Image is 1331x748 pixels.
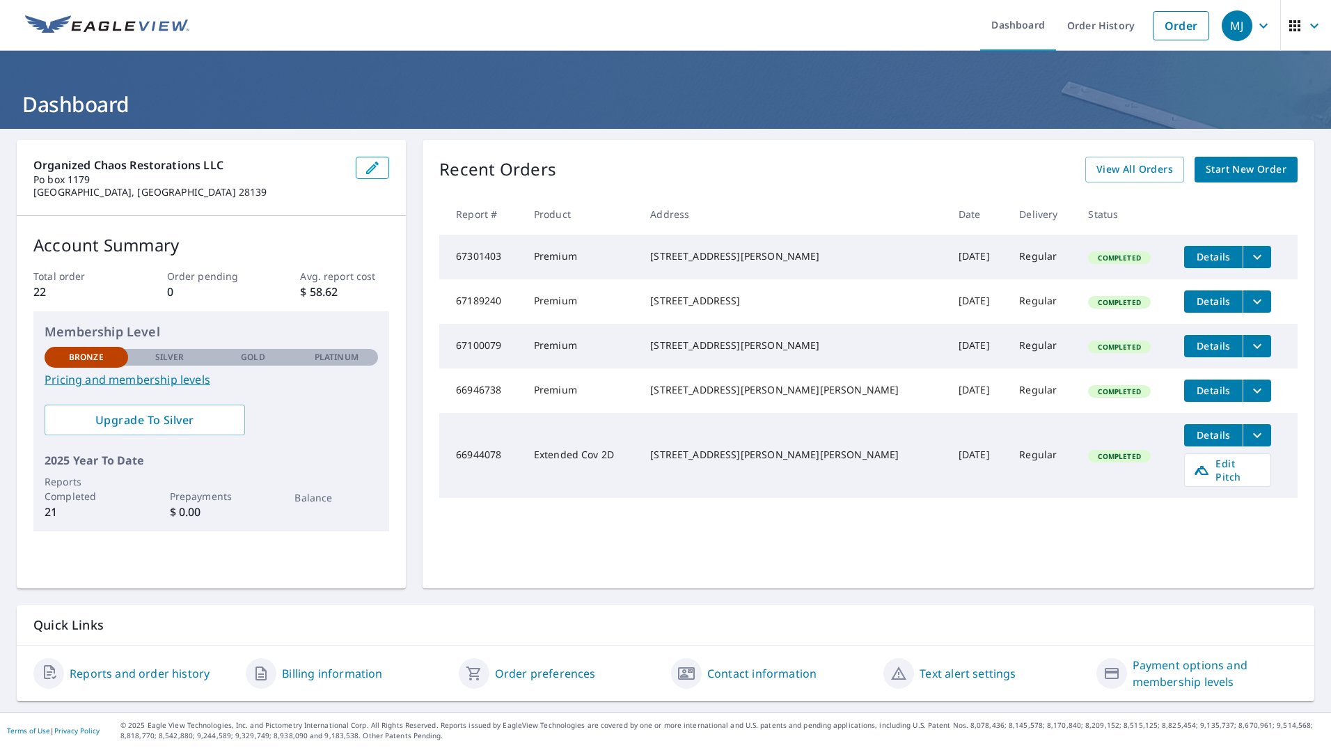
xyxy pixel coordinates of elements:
[1222,10,1252,41] div: MJ
[1008,324,1077,368] td: Regular
[155,351,184,364] p: Silver
[33,233,389,258] p: Account Summary
[33,173,345,186] p: Po box 1179
[1243,335,1271,357] button: filesDropdownBtn-67100079
[17,90,1314,118] h1: Dashboard
[1089,297,1149,307] span: Completed
[120,720,1324,741] p: © 2025 Eagle View Technologies, Inc. and Pictometry International Corp. All Rights Reserved. Repo...
[439,235,523,279] td: 67301403
[45,371,378,388] a: Pricing and membership levels
[439,279,523,324] td: 67189240
[1184,290,1243,313] button: detailsBtn-67189240
[1089,451,1149,461] span: Completed
[7,726,50,735] a: Terms of Use
[1133,657,1298,690] a: Payment options and membership levels
[1192,339,1234,352] span: Details
[947,194,1008,235] th: Date
[170,489,253,504] p: Prepayments
[439,194,523,235] th: Report #
[282,665,382,682] a: Billing information
[1096,161,1173,178] span: View All Orders
[1243,246,1271,268] button: filesDropdownBtn-67301403
[1089,253,1149,263] span: Completed
[1184,380,1243,402] button: detailsBtn-66946738
[70,665,210,682] a: Reports and order history
[1008,194,1077,235] th: Delivery
[1008,279,1077,324] td: Regular
[33,186,345,198] p: [GEOGRAPHIC_DATA], [GEOGRAPHIC_DATA] 28139
[439,157,556,182] p: Recent Orders
[300,283,389,300] p: $ 58.62
[523,413,639,498] td: Extended Cov 2D
[523,368,639,413] td: Premium
[1192,428,1234,442] span: Details
[439,368,523,413] td: 66946738
[523,279,639,324] td: Premium
[1008,413,1077,498] td: Regular
[170,504,253,520] p: $ 0.00
[45,474,128,504] p: Reports Completed
[33,157,345,173] p: Organized Chaos Restorations LLC
[523,194,639,235] th: Product
[45,405,245,435] a: Upgrade To Silver
[650,249,936,263] div: [STREET_ADDRESS][PERSON_NAME]
[33,283,123,300] p: 22
[650,448,936,462] div: [STREET_ADDRESS][PERSON_NAME][PERSON_NAME]
[1008,235,1077,279] td: Regular
[294,490,378,505] p: Balance
[947,279,1008,324] td: [DATE]
[33,616,1298,634] p: Quick Links
[1192,384,1234,397] span: Details
[947,235,1008,279] td: [DATE]
[45,452,378,469] p: 2025 Year To Date
[300,269,389,283] p: Avg. report cost
[1184,246,1243,268] button: detailsBtn-67301403
[45,504,128,520] p: 21
[947,368,1008,413] td: [DATE]
[54,726,100,735] a: Privacy Policy
[69,351,104,364] p: Bronze
[523,235,639,279] td: Premium
[25,15,189,36] img: EV Logo
[167,283,256,300] p: 0
[947,324,1008,368] td: [DATE]
[1184,335,1243,357] button: detailsBtn-67100079
[241,351,265,364] p: Gold
[1195,157,1298,182] a: Start New Order
[1193,457,1262,483] span: Edit Pitch
[1243,290,1271,313] button: filesDropdownBtn-67189240
[1192,250,1234,263] span: Details
[650,383,936,397] div: [STREET_ADDRESS][PERSON_NAME][PERSON_NAME]
[167,269,256,283] p: Order pending
[947,413,1008,498] td: [DATE]
[439,324,523,368] td: 67100079
[1184,424,1243,446] button: detailsBtn-66944078
[1243,424,1271,446] button: filesDropdownBtn-66944078
[315,351,359,364] p: Platinum
[45,322,378,341] p: Membership Level
[439,413,523,498] td: 66944078
[1085,157,1184,182] a: View All Orders
[1206,161,1286,178] span: Start New Order
[1192,295,1234,308] span: Details
[650,294,936,308] div: [STREET_ADDRESS]
[1089,342,1149,352] span: Completed
[920,665,1016,682] a: Text alert settings
[639,194,947,235] th: Address
[1008,368,1077,413] td: Regular
[1184,453,1271,487] a: Edit Pitch
[56,412,234,428] span: Upgrade To Silver
[495,665,596,682] a: Order preferences
[33,269,123,283] p: Total order
[707,665,817,682] a: Contact information
[523,324,639,368] td: Premium
[1089,387,1149,396] span: Completed
[7,726,100,735] p: |
[1243,380,1271,402] button: filesDropdownBtn-66946738
[650,338,936,352] div: [STREET_ADDRESS][PERSON_NAME]
[1153,11,1209,40] a: Order
[1077,194,1173,235] th: Status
